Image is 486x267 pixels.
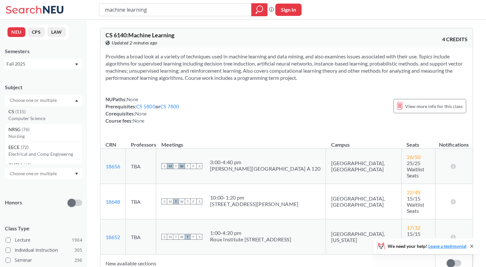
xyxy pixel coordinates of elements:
a: CS 5800 [136,103,156,109]
svg: Dropdown arrow [75,63,78,66]
span: T [185,234,191,240]
span: 17 / 32 [407,225,420,231]
span: 15/15 Waitlist Seats [407,195,424,214]
span: W [179,234,185,240]
span: ( 115 ) [15,109,26,114]
input: Choose one or multiple [6,96,61,104]
td: TBA [126,184,156,219]
span: 26 / 50 [407,154,420,160]
span: S [196,163,202,169]
p: Honors [5,199,22,206]
span: ( 69 ) [23,162,31,168]
span: View more info for this class [405,102,463,110]
span: None [135,111,147,116]
a: 18656 [106,163,120,169]
span: W [179,163,185,169]
th: Campus [326,135,402,149]
span: NRSG [8,126,22,133]
div: 3:00 - 4:40 pm [210,159,320,165]
span: T [185,163,191,169]
span: CS [8,108,15,115]
span: S [161,199,167,204]
a: Leave a testimonial [428,243,467,249]
span: W [179,199,185,204]
button: LAW [47,27,66,37]
p: Computer Science [8,115,82,122]
div: CRN [106,141,116,148]
td: [GEOGRAPHIC_DATA], [GEOGRAPHIC_DATA] [326,149,402,184]
div: Dropdown arrowCS(115)Computer ScienceNRSG(76)NursingEECE(72)Electrical and Comp EngineerngCHEM(69... [5,95,82,106]
span: Updated 2 minutes ago [112,39,157,46]
a: 18648 [106,199,120,205]
button: Sign In [275,4,302,16]
svg: magnifying glass [255,5,263,14]
span: 4 CREDITS [442,36,467,43]
svg: Dropdown arrow [75,99,78,102]
th: Meetings [156,135,326,149]
label: Individual Instruction [6,246,82,254]
span: 25/25 Waitlist Seats [407,160,424,178]
span: M [167,234,173,240]
span: T [173,234,179,240]
div: [STREET_ADDRESS][PERSON_NAME] [210,201,298,207]
svg: Dropdown arrow [75,173,78,175]
td: [GEOGRAPHIC_DATA], [GEOGRAPHIC_DATA] [326,184,402,219]
div: 10:00 - 1:20 pm [210,194,298,201]
section: Provides a broad look at a variety of techniques used in machine learning and data mining, and al... [106,53,467,81]
span: ( 72 ) [21,144,29,150]
span: F [191,163,196,169]
span: CS 6140 : Machine Learning [106,31,174,39]
td: [GEOGRAPHIC_DATA], [US_STATE] [326,219,402,255]
label: Seminar [6,256,82,264]
span: EECE [8,144,21,151]
span: ( 76 ) [22,127,30,132]
input: Class, professor, course number, "phrase" [104,4,247,15]
span: S [161,163,167,169]
th: Notifications [435,135,473,149]
span: Class Type [5,225,82,232]
span: CHEM [8,162,23,169]
span: M [167,163,173,169]
span: M [167,199,173,204]
div: NUPaths: Prerequisites: or Corequisites: Course fees: [106,96,180,124]
button: CPS [28,27,45,37]
div: Fall 2025Dropdown arrow [5,59,82,69]
td: TBA [126,219,156,255]
td: TBA [126,149,156,184]
p: Electrical and Comp Engineerng [8,151,82,157]
span: None [127,96,138,102]
div: Semesters [5,48,82,55]
div: [PERSON_NAME][GEOGRAPHIC_DATA] A 120 [210,165,320,172]
label: Lecture [6,236,82,244]
div: Subject [5,84,82,91]
input: Choose one or multiple [6,170,61,177]
div: Roux Institute [STREET_ADDRESS] [210,236,291,243]
span: F [191,199,196,204]
span: 305 [74,247,82,254]
span: S [196,199,202,204]
span: S [196,234,202,240]
div: magnifying glass [251,3,268,16]
div: Dropdown arrow [5,168,82,179]
div: Fall 2025 [6,60,74,67]
span: T [173,199,179,204]
div: 1:00 - 4:20 pm [210,230,291,236]
span: 22 / 45 [407,189,420,195]
span: 296 [74,257,82,264]
span: 1904 [72,237,82,244]
th: Professors [126,135,156,149]
span: None [133,118,144,124]
span: 15/15 Waitlist Seats [407,231,424,249]
a: CS 7800 [160,103,180,109]
span: T [185,199,191,204]
th: Seats [401,135,435,149]
span: We need your help! [388,244,467,249]
p: Nursing [8,133,82,140]
button: NEU [7,27,25,37]
span: T [173,163,179,169]
span: S [161,234,167,240]
a: 18652 [106,234,120,240]
span: F [191,234,196,240]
